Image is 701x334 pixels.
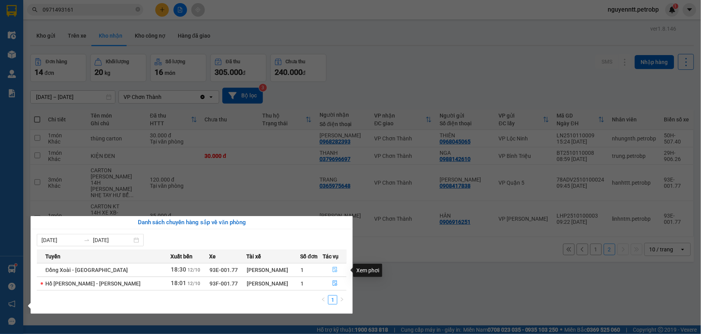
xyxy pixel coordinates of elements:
div: [PERSON_NAME] [247,279,300,288]
span: file-done [332,280,338,287]
span: Tài xế [246,252,261,261]
span: Hồ [PERSON_NAME] - [PERSON_NAME] [45,280,141,287]
span: 12/10 [187,267,200,273]
span: 93F-001.77 [210,280,238,287]
button: left [319,295,328,305]
span: swap-right [84,237,90,243]
button: file-done [323,264,347,276]
div: Xem phơi [353,264,382,277]
input: Từ ngày [41,236,81,244]
span: Số đơn [300,252,318,261]
span: 18:01 [171,280,186,287]
a: 1 [328,296,337,304]
span: 93E-001.77 [210,267,238,273]
span: to [84,237,90,243]
span: left [321,297,326,302]
div: [PERSON_NAME] [247,266,300,274]
span: right [340,297,344,302]
span: Tuyến [45,252,60,261]
span: 18:30 [171,266,186,273]
span: 1 [301,267,304,273]
li: Next Page [337,295,347,305]
span: 12/10 [187,281,200,286]
span: Xe [209,252,216,261]
button: right [337,295,347,305]
div: Danh sách chuyến hàng sắp về văn phòng [37,218,347,227]
span: Tác vụ [323,252,339,261]
span: 1 [301,280,304,287]
li: Previous Page [319,295,328,305]
span: Đồng Xoài - [GEOGRAPHIC_DATA] [45,267,128,273]
button: file-done [323,277,347,290]
span: Xuất bến [170,252,192,261]
input: Đến ngày [93,236,132,244]
span: file-done [332,267,338,273]
li: 1 [328,295,337,305]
